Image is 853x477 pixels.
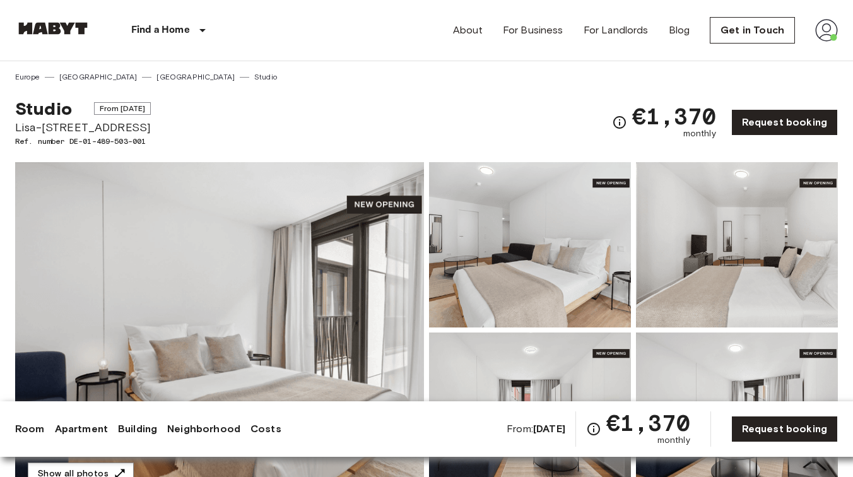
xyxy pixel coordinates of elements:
span: Studio [15,98,72,119]
a: Request booking [731,109,838,136]
a: Europe [15,71,40,83]
span: From: [507,422,565,436]
span: €1,370 [632,105,716,127]
a: For Business [503,23,563,38]
a: Request booking [731,416,838,442]
span: Lisa-[STREET_ADDRESS] [15,119,151,136]
a: [GEOGRAPHIC_DATA] [59,71,138,83]
svg: Check cost overview for full price breakdown. Please note that discounts apply to new joiners onl... [612,115,627,130]
a: Neighborhood [167,421,240,437]
a: Apartment [55,421,108,437]
a: Blog [669,23,690,38]
a: Costs [250,421,281,437]
svg: Check cost overview for full price breakdown. Please note that discounts apply to new joiners onl... [586,421,601,437]
img: Picture of unit DE-01-489-503-001 [429,162,631,327]
span: From [DATE] [94,102,151,115]
a: [GEOGRAPHIC_DATA] [156,71,235,83]
b: [DATE] [533,423,565,435]
p: Find a Home [131,23,190,38]
img: Picture of unit DE-01-489-503-001 [636,162,838,327]
img: Habyt [15,22,91,35]
span: monthly [683,127,716,140]
a: Building [118,421,157,437]
a: For Landlords [584,23,649,38]
span: €1,370 [606,411,690,434]
a: About [453,23,483,38]
img: avatar [815,19,838,42]
span: Ref. number DE-01-489-503-001 [15,136,151,147]
a: Studio [254,71,277,83]
span: monthly [657,434,690,447]
a: Get in Touch [710,17,795,44]
a: Room [15,421,45,437]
